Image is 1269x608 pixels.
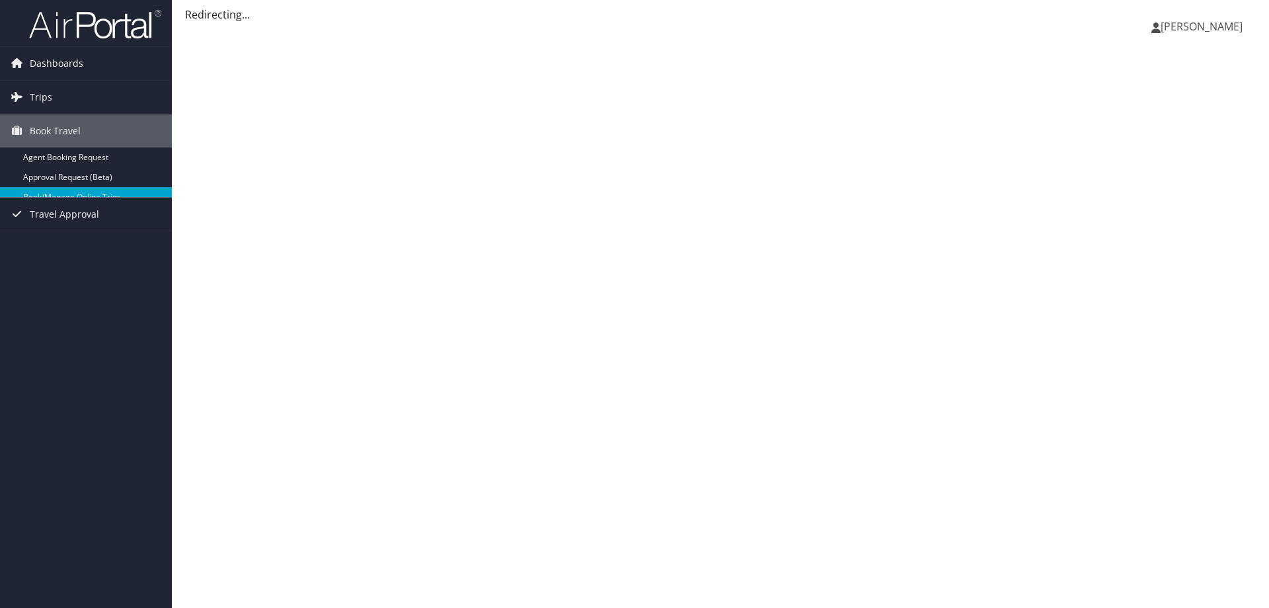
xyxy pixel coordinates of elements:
[185,7,1256,22] div: Redirecting...
[29,9,161,40] img: airportal-logo.png
[1151,7,1256,46] a: [PERSON_NAME]
[30,198,99,231] span: Travel Approval
[1161,19,1243,34] span: [PERSON_NAME]
[30,114,81,148] span: Book Travel
[30,81,52,114] span: Trips
[30,47,83,80] span: Dashboards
